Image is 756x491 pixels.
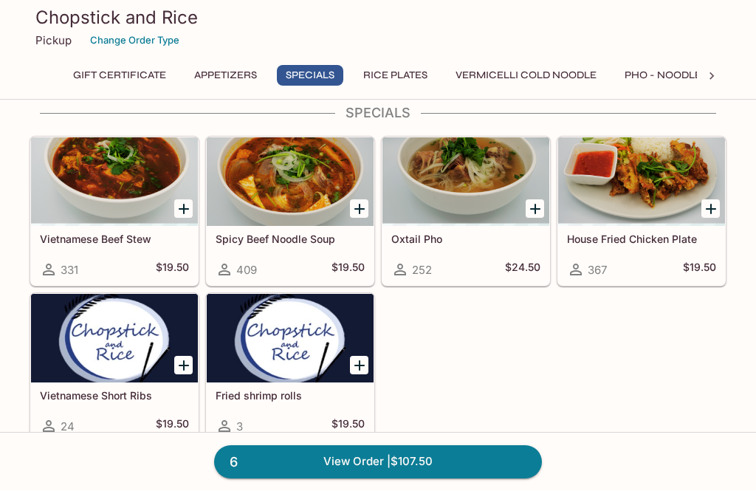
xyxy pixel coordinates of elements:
h5: $19.50 [683,261,716,278]
h5: $19.50 [331,261,365,278]
span: 3 [236,419,243,433]
a: Spicy Beef Noodle Soup409$19.50 [206,137,374,286]
button: Appetizers [186,65,265,86]
button: Add House Fried Chicken Plate [701,199,720,218]
button: Rice Plates [355,65,436,86]
button: Change Order Type [83,29,186,52]
span: 252 [412,263,432,277]
h3: Chopstick and Rice [35,6,721,29]
h5: $19.50 [156,261,189,278]
h5: $19.50 [331,417,365,435]
div: Fried shrimp rolls [207,294,374,382]
h5: $24.50 [505,261,540,278]
button: Add Vietnamese Short Ribs [174,356,193,374]
h5: House Fried Chicken Plate [567,233,716,245]
button: Add Vietnamese Beef Stew [174,199,193,218]
button: Pho - Noodle Soup [616,65,740,86]
button: Add Spicy Beef Noodle Soup [350,199,368,218]
a: Oxtail Pho252$24.50 [382,137,550,286]
h5: $19.50 [156,417,189,435]
a: Vietnamese Beef Stew331$19.50 [30,137,199,286]
span: 409 [236,263,257,277]
span: 367 [588,263,607,277]
h5: Vietnamese Short Ribs [40,389,189,402]
button: Add Fried shrimp rolls [350,356,368,374]
h5: Oxtail Pho [391,233,540,245]
div: House Fried Chicken Plate [558,137,725,226]
h5: Spicy Beef Noodle Soup [216,233,365,245]
h5: Fried shrimp rolls [216,389,365,402]
div: Spicy Beef Noodle Soup [207,137,374,226]
a: 6View Order |$107.50 [214,445,542,478]
h4: Specials [30,105,726,121]
button: Specials [277,65,343,86]
button: Add Oxtail Pho [526,199,544,218]
a: House Fried Chicken Plate367$19.50 [557,137,726,286]
div: Oxtail Pho [382,137,549,226]
div: Vietnamese Beef Stew [31,137,198,226]
a: Vietnamese Short Ribs24$19.50 [30,293,199,442]
button: Vermicelli Cold Noodle [447,65,605,86]
p: Pickup [35,33,72,47]
span: 331 [61,263,78,277]
div: Vietnamese Short Ribs [31,294,198,382]
span: 24 [61,419,75,433]
a: Fried shrimp rolls3$19.50 [206,293,374,442]
h5: Vietnamese Beef Stew [40,233,189,245]
button: Gift Certificate [65,65,174,86]
span: 6 [221,452,247,473]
